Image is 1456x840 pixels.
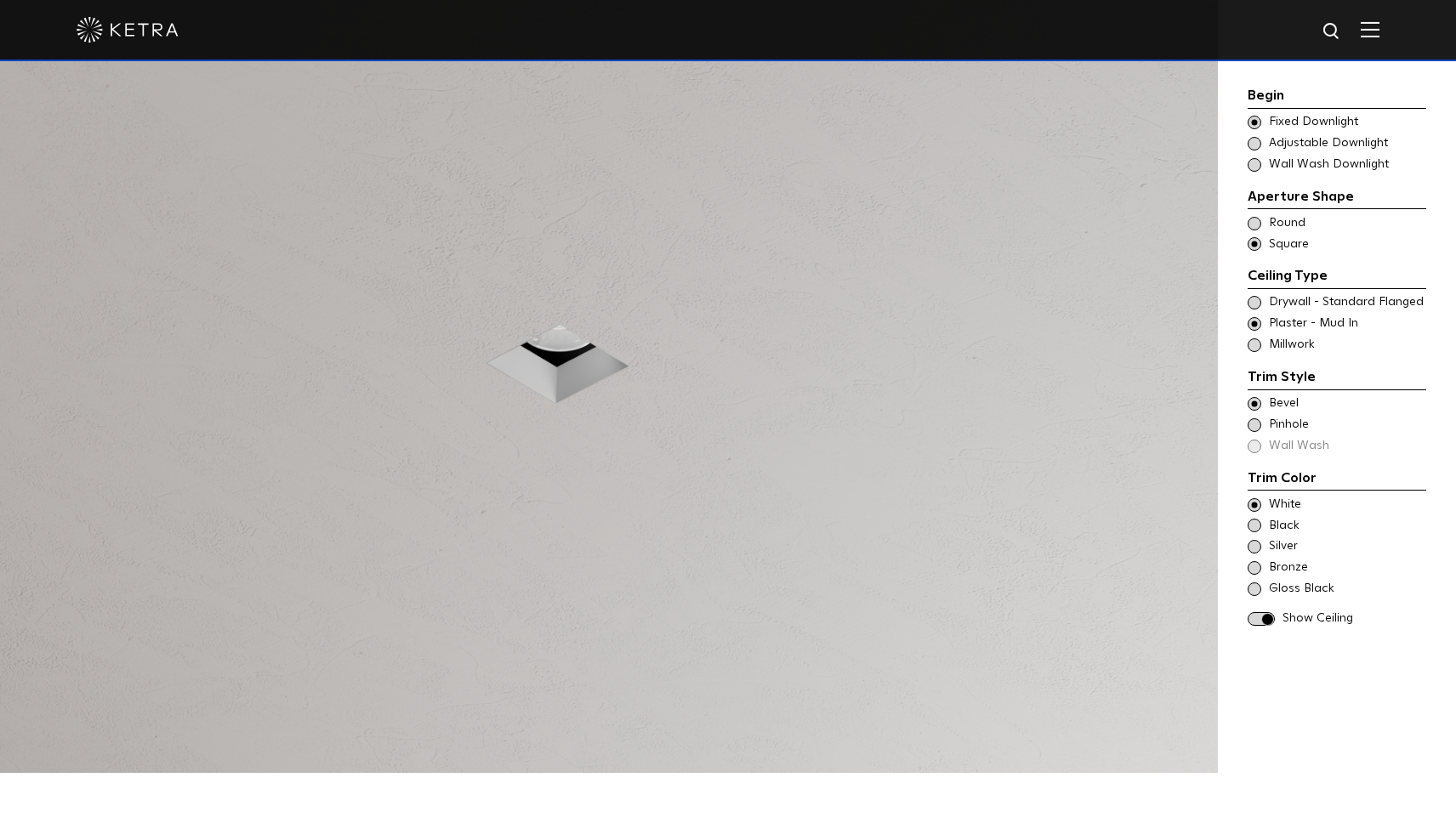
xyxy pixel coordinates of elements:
[1248,265,1426,289] div: Ceiling Type
[1269,315,1425,332] span: Plaster - Mud In
[1269,559,1425,576] span: Bronze
[77,17,179,43] img: ketra-logo-2019-white
[1248,468,1426,491] div: Trim Color
[1269,417,1425,434] span: Pinhole
[1269,337,1425,354] span: Millwork
[1248,186,1426,210] div: Aperture Shape
[1269,156,1425,173] span: Wall Wash Downlight
[1269,395,1425,412] span: Bevel
[1269,114,1425,131] span: Fixed Downlight
[1269,294,1425,311] span: Drywall - Standard Flanged
[1269,581,1425,598] span: Gloss Black
[1269,215,1425,232] span: Round
[1248,366,1426,390] div: Trim Style
[1361,21,1379,37] img: Hamburger%20Nav.svg
[1269,538,1425,555] span: Silver
[1322,21,1343,43] img: search icon
[1269,518,1425,535] span: Black
[1269,236,1425,253] span: Square
[1248,85,1426,109] div: Begin
[1269,135,1425,152] span: Adjustable Downlight
[1283,610,1426,627] span: Show Ceiling
[1269,497,1425,514] span: White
